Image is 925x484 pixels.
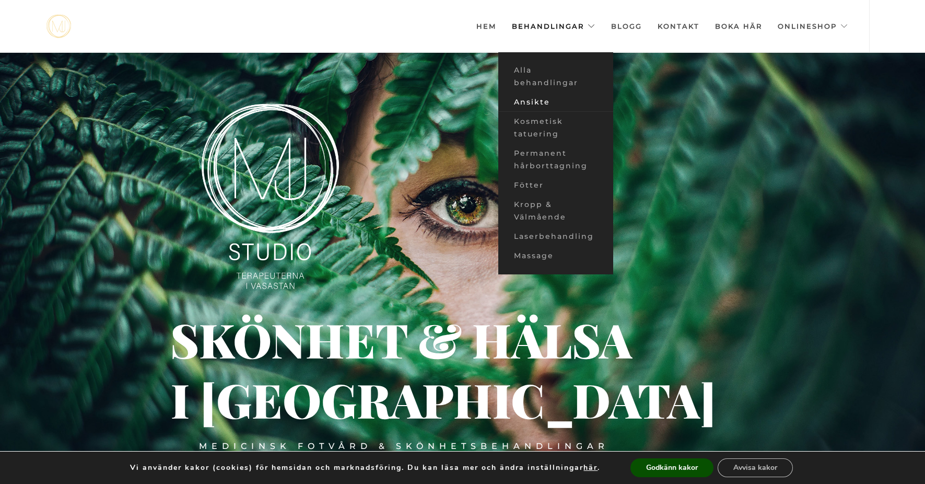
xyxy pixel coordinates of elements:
[171,394,344,408] div: i [GEOGRAPHIC_DATA]
[498,144,613,176] a: Permanent hårborttagning
[498,93,613,112] a: Ansikte
[498,227,613,246] a: Laserbehandling
[630,458,713,477] button: Godkänn kakor
[46,15,71,38] a: mjstudio mjstudio mjstudio
[130,463,600,473] p: Vi använder kakor (cookies) för hemsidan och marknadsföring. Du kan läsa mer och ändra inställnin...
[583,463,598,473] button: här
[46,15,71,38] img: mjstudio
[199,441,609,452] div: Medicinsk fotvård & skönhetsbehandlingar
[498,112,613,144] a: Kosmetisk tatuering
[498,176,613,195] a: Fötter
[498,61,613,93] a: Alla behandlingar
[498,195,613,227] a: Kropp & Välmående
[170,333,544,345] div: Skönhet & hälsa
[718,458,793,477] button: Avvisa kakor
[498,246,613,266] a: Massage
